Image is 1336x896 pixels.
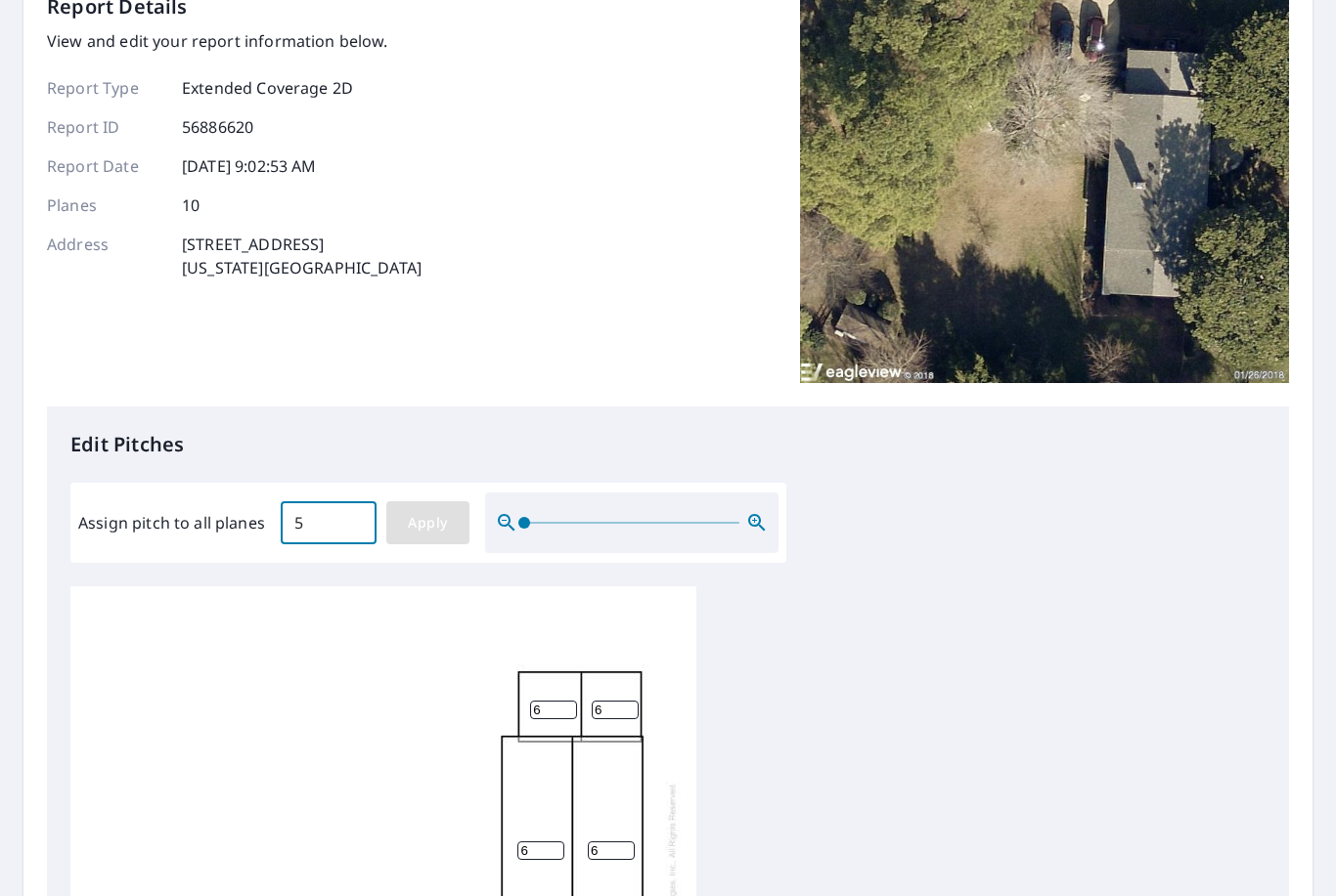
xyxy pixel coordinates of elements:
p: 56886620 [182,115,253,139]
p: View and edit your report information below. [47,29,422,53]
p: Report Date [47,154,164,178]
span: Apply [402,511,454,535]
p: Report Type [47,76,164,100]
p: Planes [47,193,164,217]
p: [DATE] 9:02:53 AM [182,154,317,178]
p: [STREET_ADDRESS] [US_STATE][GEOGRAPHIC_DATA] [182,233,422,279]
label: Assign pitch to all planes [78,511,265,534]
p: Extended Coverage 2D [182,76,353,100]
p: Edit Pitches [70,430,1266,459]
p: 10 [182,193,200,217]
p: Address [47,233,164,279]
p: Report ID [47,115,164,139]
input: 00.0 [281,495,377,550]
button: Apply [386,501,469,544]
